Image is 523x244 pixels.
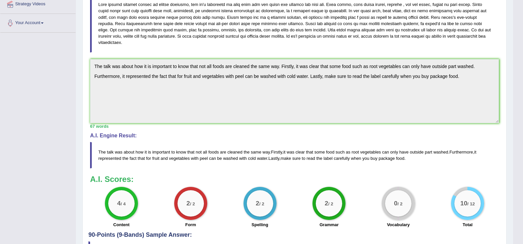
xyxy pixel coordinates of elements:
[98,150,106,155] span: The
[336,150,344,155] span: such
[152,150,170,155] span: important
[394,200,398,207] big: 0
[328,202,333,207] small: / 2
[269,156,279,161] span: Lastly
[387,222,410,228] label: Vocabulary
[425,150,432,155] span: part
[148,150,151,155] span: is
[190,202,195,207] small: / 2
[463,222,473,228] label: Total
[169,156,190,161] span: vegetables
[90,59,499,123] textarea: To enrich screen reader interactions, please activate Accessibility in Grammarly extension settings
[326,150,334,155] span: food
[90,175,134,184] b: A.I. Scores:
[271,150,282,155] span: Firstly
[360,150,381,155] span: vegetables
[256,200,259,207] big: 2
[467,202,475,207] small: / 12
[130,156,137,161] span: fact
[124,150,135,155] span: about
[244,150,249,155] span: the
[187,150,195,155] span: that
[90,123,499,129] div: 67 words
[220,150,226,155] span: are
[323,156,332,161] span: label
[257,156,267,161] span: water
[203,150,207,155] span: all
[319,222,339,228] label: Grammar
[325,200,328,207] big: 2
[351,156,361,161] span: when
[223,156,238,161] span: washed
[316,156,322,161] span: the
[90,133,499,139] h4: A.I. Engine Result:
[474,150,476,155] span: it
[362,156,369,161] span: you
[449,150,473,155] span: Furthermore
[251,222,268,228] label: Spelling
[398,202,403,207] small: / 2
[196,150,202,155] span: not
[296,150,305,155] span: clear
[396,156,404,161] span: food
[259,202,264,207] small: / 2
[208,150,219,155] span: foods
[283,150,286,155] span: it
[287,150,294,155] span: was
[138,156,145,161] span: that
[334,156,349,161] span: carefully
[209,156,216,161] span: can
[307,156,315,161] span: read
[248,156,256,161] span: cold
[460,200,467,207] big: 10
[251,150,261,155] span: same
[399,150,409,155] span: have
[314,150,325,155] span: some
[191,156,199,161] span: with
[113,222,129,228] label: Content
[306,150,313,155] span: that
[371,156,377,161] span: buy
[121,202,126,207] small: / 4
[0,14,76,30] a: Your Account
[122,156,128,161] span: the
[433,150,448,155] span: washed
[302,156,306,161] span: to
[227,150,243,155] span: cleaned
[171,150,175,155] span: to
[176,150,186,155] span: know
[239,156,247,161] span: with
[152,156,159,161] span: fruit
[410,150,424,155] span: outside
[115,150,122,155] span: was
[378,156,395,161] span: package
[185,222,196,228] label: Form
[351,150,359,155] span: root
[263,150,270,155] span: way
[292,156,301,161] span: sure
[161,156,168,161] span: and
[145,150,147,155] span: it
[107,150,114,155] span: talk
[186,200,190,207] big: 2
[346,150,350,155] span: as
[217,156,222,161] span: be
[117,200,121,207] big: 4
[390,150,398,155] span: only
[200,156,208,161] span: peel
[90,142,499,168] blockquote: . , . , . , .
[382,150,389,155] span: can
[146,156,151,161] span: for
[136,150,144,155] span: how
[98,156,121,161] span: represented
[280,156,291,161] span: make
